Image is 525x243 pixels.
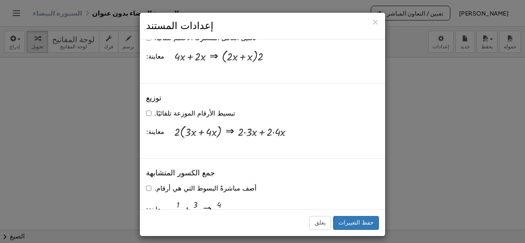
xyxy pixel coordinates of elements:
font: ⇒ [203,201,212,218]
font: يغلق [315,219,326,226]
button: يغلق [372,18,379,27]
font: معاينة: [146,52,164,60]
button: يغلق [309,216,331,230]
font: إعدادات المستند [146,20,213,32]
font: أضف مباشرةً البسوط التي هي أرقام. [154,184,256,192]
button: حفظ التغييرات [333,216,379,230]
font: × [372,17,379,27]
font: معاينة: [146,128,164,136]
font: تبسيط الأرقام الموزعة تلقائيًا. [154,109,235,117]
input: أضف مباشرةً البسوط التي هي أرقام. [146,186,151,191]
font: حفظ التغييرات [338,219,374,226]
font: ⇒ [226,123,234,140]
font: جمع الكسور المتشابهة [146,168,215,177]
input: تبسيط الأرقام الموزعة تلقائيًا. [146,111,151,116]
font: ⇒ [210,48,218,65]
font: معاينة: [146,205,164,213]
font: توزيع [146,93,162,102]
